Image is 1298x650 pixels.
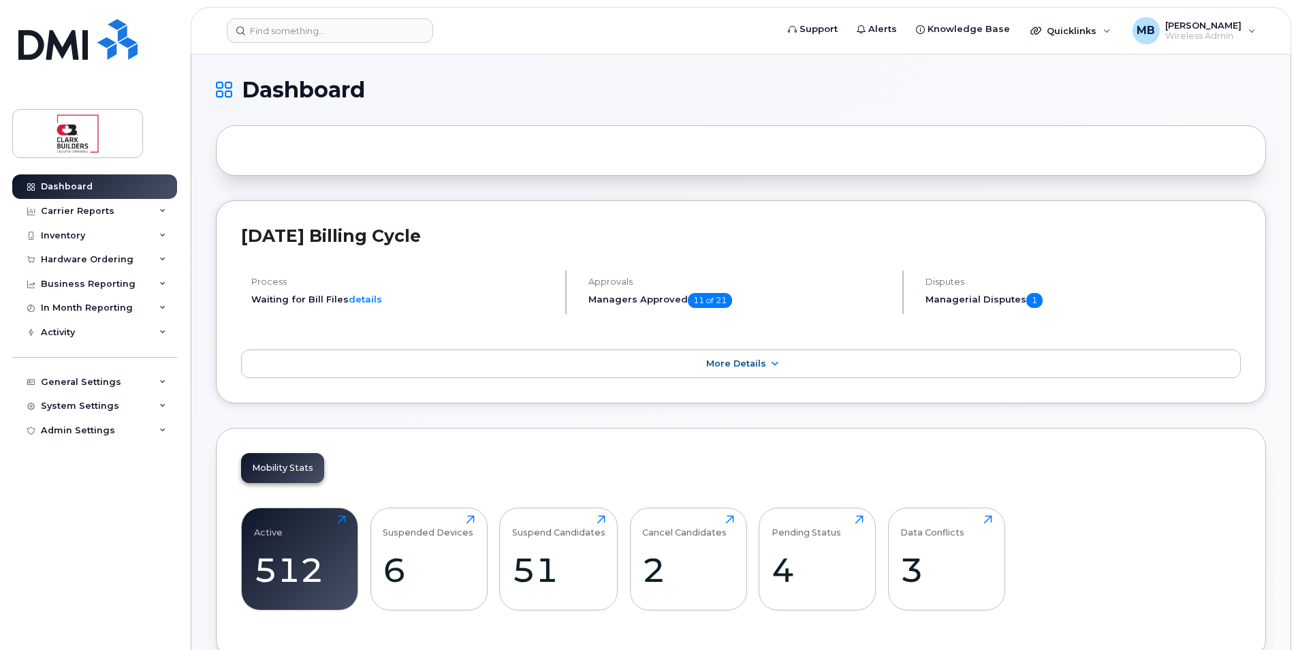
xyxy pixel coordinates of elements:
a: Active512 [254,515,346,602]
div: 6 [383,550,475,590]
span: More Details [706,358,766,369]
div: Pending Status [772,515,841,538]
a: Pending Status4 [772,515,864,602]
div: 4 [772,550,864,590]
iframe: Messenger Launcher [1239,591,1288,640]
span: Dashboard [242,80,365,100]
li: Waiting for Bill Files [251,293,554,306]
h4: Disputes [925,277,1241,287]
a: details [349,294,382,305]
div: 2 [642,550,734,590]
div: Active [254,515,283,538]
h4: Process [251,277,554,287]
span: 11 of 21 [688,293,732,308]
a: Suspend Candidates51 [512,515,605,602]
span: 1 [1026,293,1043,308]
div: Suspended Devices [383,515,473,538]
div: 51 [512,550,605,590]
h4: Approvals [588,277,891,287]
a: Cancel Candidates2 [642,515,734,602]
a: Suspended Devices6 [383,515,475,602]
div: Data Conflicts [900,515,964,538]
h5: Managers Approved [588,293,891,308]
div: 3 [900,550,992,590]
div: 512 [254,550,346,590]
h2: [DATE] Billing Cycle [241,226,1241,246]
div: Suspend Candidates [512,515,605,538]
h5: Managerial Disputes [925,293,1241,308]
div: Cancel Candidates [642,515,727,538]
a: Data Conflicts3 [900,515,992,602]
